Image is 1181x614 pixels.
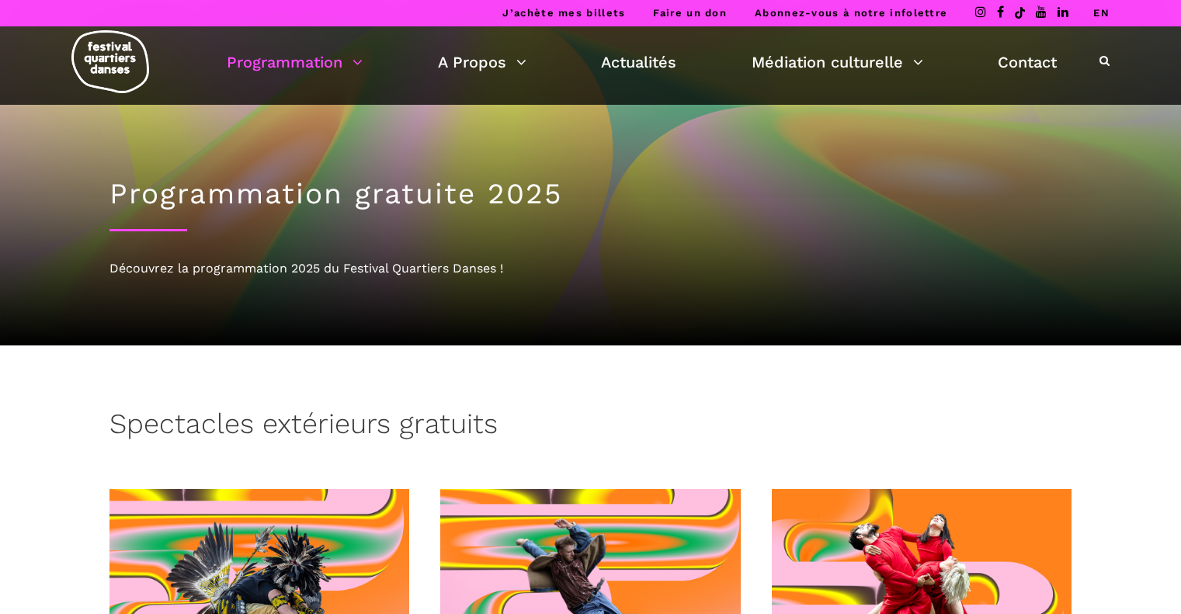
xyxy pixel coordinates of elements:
a: Actualités [601,49,676,75]
div: Découvrez la programmation 2025 du Festival Quartiers Danses ! [109,258,1072,279]
a: EN [1093,7,1110,19]
h3: Spectacles extérieurs gratuits [109,408,498,446]
a: Abonnez-vous à notre infolettre [755,7,947,19]
a: Contact [998,49,1057,75]
a: Faire un don [653,7,727,19]
a: J’achète mes billets [502,7,625,19]
a: Médiation culturelle [752,49,923,75]
img: logo-fqd-med [71,30,149,93]
a: A Propos [438,49,526,75]
a: Programmation [227,49,363,75]
h1: Programmation gratuite 2025 [109,177,1072,211]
